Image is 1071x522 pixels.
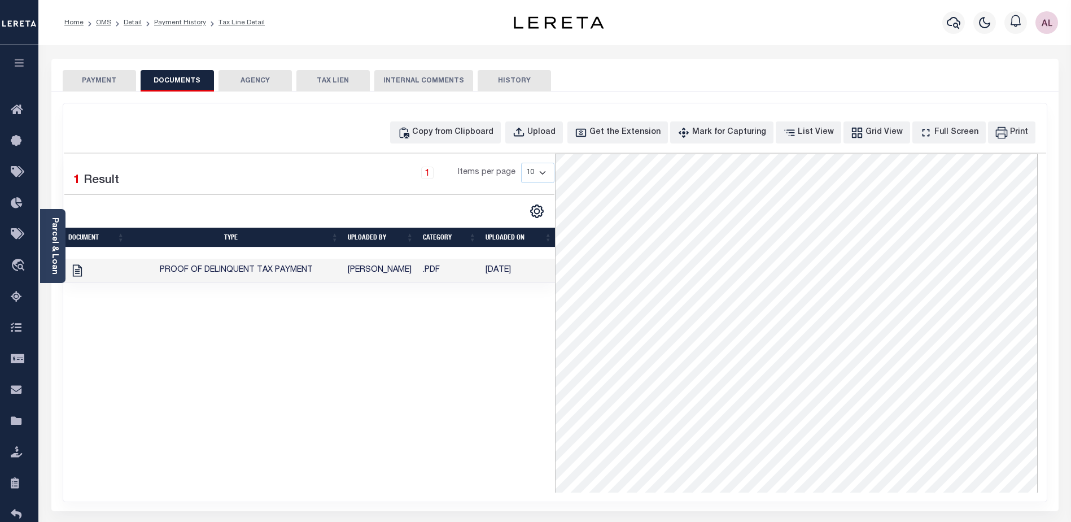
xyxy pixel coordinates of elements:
[934,127,978,139] div: Full Screen
[343,259,418,283] td: [PERSON_NAME]
[589,127,661,139] div: Get the Extension
[505,121,563,143] button: Upload
[692,127,766,139] div: Mark for Capturing
[218,70,292,92] button: AGENCY
[843,121,910,143] button: Grid View
[412,127,493,139] div: Copy from Clipboard
[458,167,515,179] span: Items per page
[1010,127,1028,139] div: Print
[73,175,80,186] span: 1
[481,228,557,247] th: UPLOADED ON: activate to sort column ascending
[63,70,136,92] button: PAYMENT
[154,19,206,26] a: Payment History
[64,19,84,26] a: Home
[160,266,313,274] span: Proof of Delinquent Tax Payment
[84,172,119,190] label: Result
[865,127,903,139] div: Grid View
[798,127,834,139] div: List View
[296,70,370,92] button: TAX LIEN
[343,228,418,247] th: UPLOADED BY: activate to sort column ascending
[478,70,551,92] button: HISTORY
[421,167,434,179] a: 1
[567,121,668,143] button: Get the Extension
[11,259,29,273] i: travel_explore
[527,127,556,139] div: Upload
[218,19,265,26] a: Tax Line Detail
[141,70,214,92] button: DOCUMENTS
[481,259,557,283] td: [DATE]
[64,228,129,247] th: Document: activate to sort column ascending
[390,121,501,143] button: Copy from Clipboard
[124,19,142,26] a: Detail
[129,228,343,247] th: TYPE: activate to sort column ascending
[50,217,58,275] a: Parcel & Loan
[96,19,111,26] a: OMS
[988,121,1035,143] button: Print
[514,16,604,29] img: logo-dark.svg
[418,259,481,283] td: .PDF
[912,121,986,143] button: Full Screen
[776,121,841,143] button: List View
[670,121,773,143] button: Mark for Capturing
[418,228,481,247] th: CATEGORY: activate to sort column ascending
[374,70,473,92] button: INTERNAL COMMENTS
